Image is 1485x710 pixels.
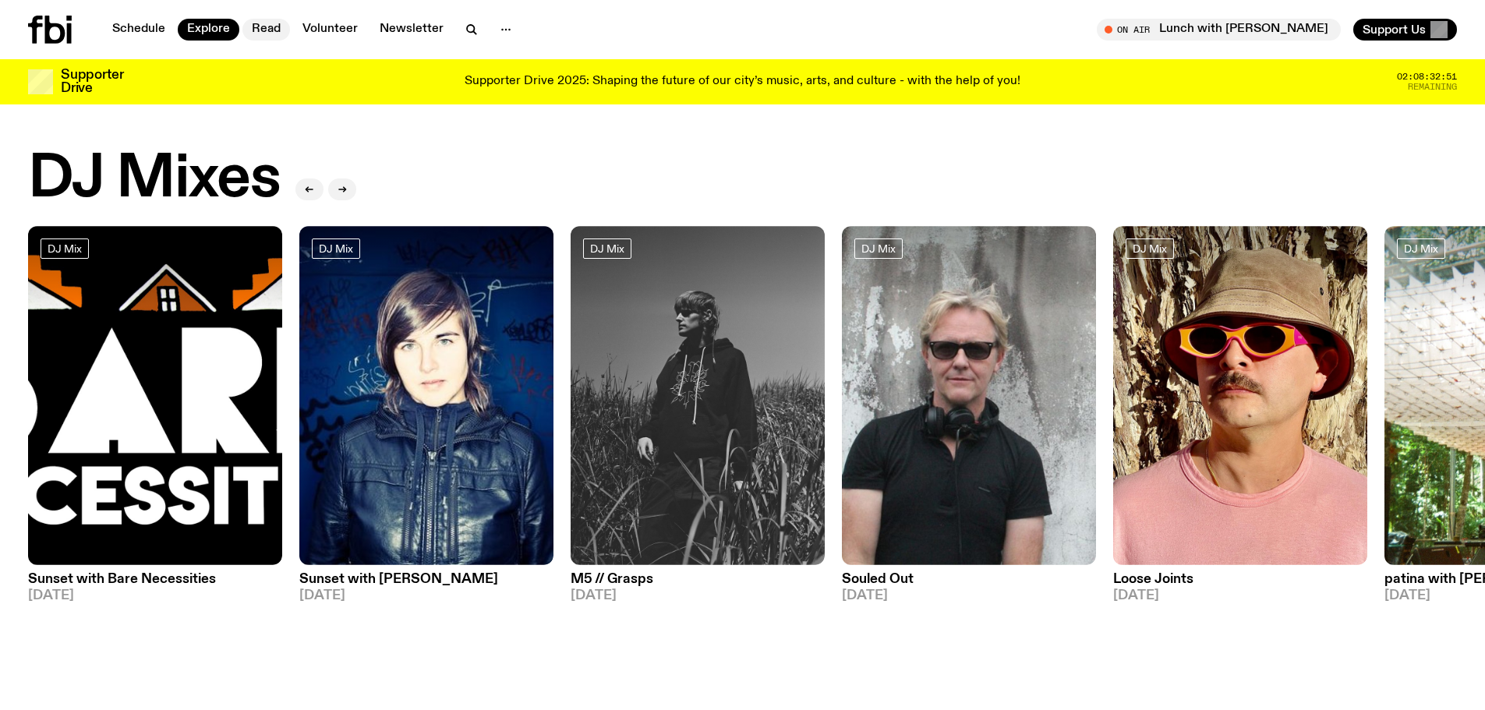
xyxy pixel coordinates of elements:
[299,589,553,602] span: [DATE]
[28,573,282,586] h3: Sunset with Bare Necessities
[242,19,290,41] a: Read
[299,573,553,586] h3: Sunset with [PERSON_NAME]
[590,242,624,254] span: DJ Mix
[1363,23,1426,37] span: Support Us
[28,226,282,565] img: Bare Necessities
[465,75,1020,89] p: Supporter Drive 2025: Shaping the future of our city’s music, arts, and culture - with the help o...
[1113,573,1367,586] h3: Loose Joints
[854,238,903,259] a: DJ Mix
[842,565,1096,602] a: Souled Out[DATE]
[319,242,353,254] span: DJ Mix
[1408,83,1457,91] span: Remaining
[842,589,1096,602] span: [DATE]
[28,565,282,602] a: Sunset with Bare Necessities[DATE]
[1097,19,1341,41] button: On AirLunch with [PERSON_NAME]
[312,238,360,259] a: DJ Mix
[61,69,123,95] h3: Supporter Drive
[370,19,453,41] a: Newsletter
[1397,72,1457,81] span: 02:08:32:51
[571,565,825,602] a: M5 // Grasps[DATE]
[583,238,631,259] a: DJ Mix
[1353,19,1457,41] button: Support Us
[842,226,1096,565] img: Stephen looks directly at the camera, wearing a black tee, black sunglasses and headphones around...
[1397,238,1445,259] a: DJ Mix
[1126,238,1174,259] a: DJ Mix
[178,19,239,41] a: Explore
[28,150,280,209] h2: DJ Mixes
[293,19,367,41] a: Volunteer
[571,589,825,602] span: [DATE]
[1404,242,1438,254] span: DJ Mix
[861,242,896,254] span: DJ Mix
[1113,565,1367,602] a: Loose Joints[DATE]
[41,238,89,259] a: DJ Mix
[299,565,553,602] a: Sunset with [PERSON_NAME][DATE]
[571,573,825,586] h3: M5 // Grasps
[48,242,82,254] span: DJ Mix
[28,589,282,602] span: [DATE]
[1113,589,1367,602] span: [DATE]
[1133,242,1167,254] span: DJ Mix
[1113,226,1367,565] img: Tyson stands in front of a paperbark tree wearing orange sunglasses, a suede bucket hat and a pin...
[842,573,1096,586] h3: Souled Out
[103,19,175,41] a: Schedule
